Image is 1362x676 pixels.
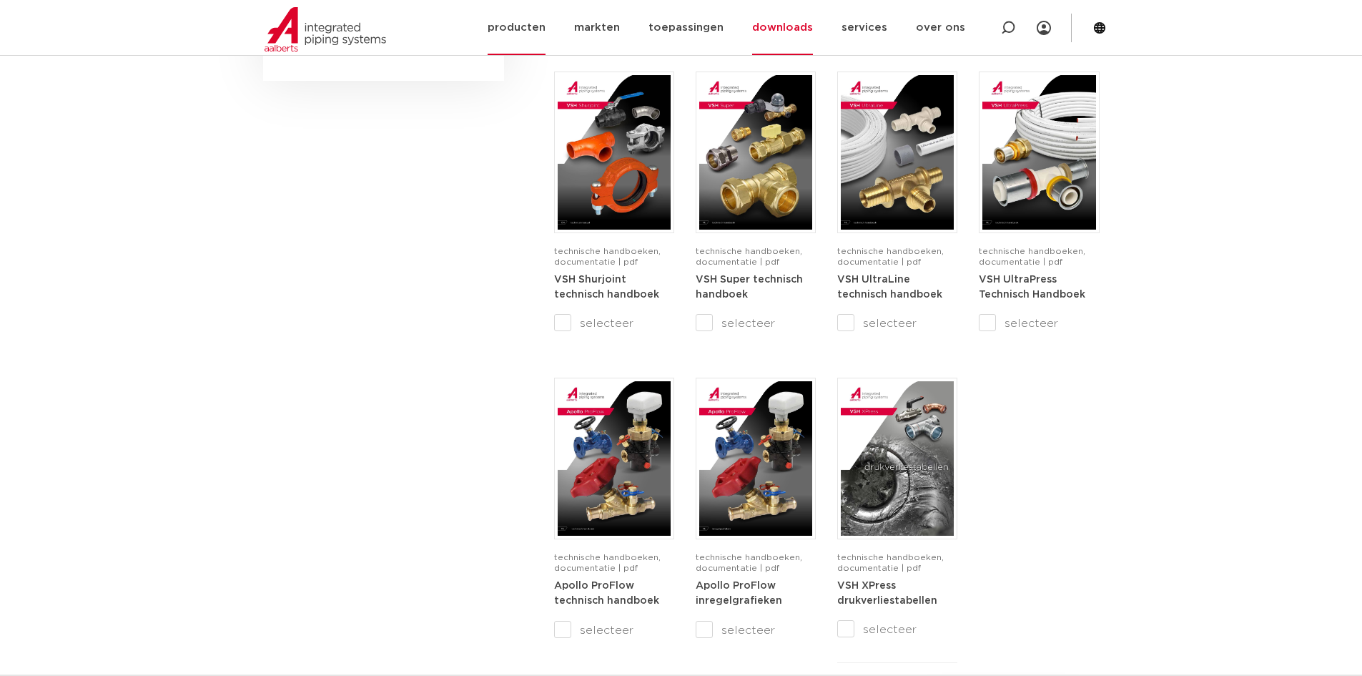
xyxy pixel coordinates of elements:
[696,580,782,607] a: Apollo ProFlow inregelgrafieken
[554,274,659,300] a: VSH Shurjoint technisch handboek
[979,275,1085,300] strong: VSH UltraPress Technisch Handboek
[696,274,803,300] a: VSH Super technisch handboek
[696,622,816,639] label: selecteer
[554,580,659,607] a: Apollo ProFlow technisch handboek
[696,247,802,266] span: technische handboeken, documentatie | pdf
[558,75,671,230] img: VSH-Shurjoint_A4TM_5008731_2024_3.0_EN-pdf.jpg
[837,581,937,607] strong: VSH XPress drukverliestabellen
[699,381,812,536] img: Apollo-ProFlow_A4FlowCharts_5009941-2022-1.0_NL-pdf.jpg
[841,75,954,230] img: VSH-UltraLine_A4TM_5010216_2022_1.0_NL-pdf.jpg
[979,315,1099,332] label: selecteer
[696,275,803,300] strong: VSH Super technisch handboek
[979,274,1085,300] a: VSH UltraPress Technisch Handboek
[979,247,1085,266] span: technische handboeken, documentatie | pdf
[837,275,942,300] strong: VSH UltraLine technisch handboek
[554,581,659,607] strong: Apollo ProFlow technisch handboek
[837,553,944,572] span: technische handboeken, documentatie | pdf
[837,315,957,332] label: selecteer
[554,553,661,572] span: technische handboeken, documentatie | pdf
[982,75,1095,230] img: VSH-UltraPress_A4TM_5008751_2025_3.0_NL-pdf.jpg
[696,315,816,332] label: selecteer
[558,381,671,536] img: Apollo-ProFlow-A4TM_5010004_2022_1.0_NL-1-pdf.jpg
[554,247,661,266] span: technische handboeken, documentatie | pdf
[696,581,782,607] strong: Apollo ProFlow inregelgrafieken
[554,622,674,639] label: selecteer
[841,381,954,536] img: VSH-XPress_PLT_A4_5007629_2024-2.0_NL-pdf.jpg
[837,274,942,300] a: VSH UltraLine technisch handboek
[554,315,674,332] label: selecteer
[837,621,957,638] label: selecteer
[837,247,944,266] span: technische handboeken, documentatie | pdf
[699,75,812,230] img: VSH-Super_A4TM_5007411-2022-2.1_NL-1-pdf.jpg
[554,275,659,300] strong: VSH Shurjoint technisch handboek
[837,580,937,607] a: VSH XPress drukverliestabellen
[696,553,802,572] span: technische handboeken, documentatie | pdf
